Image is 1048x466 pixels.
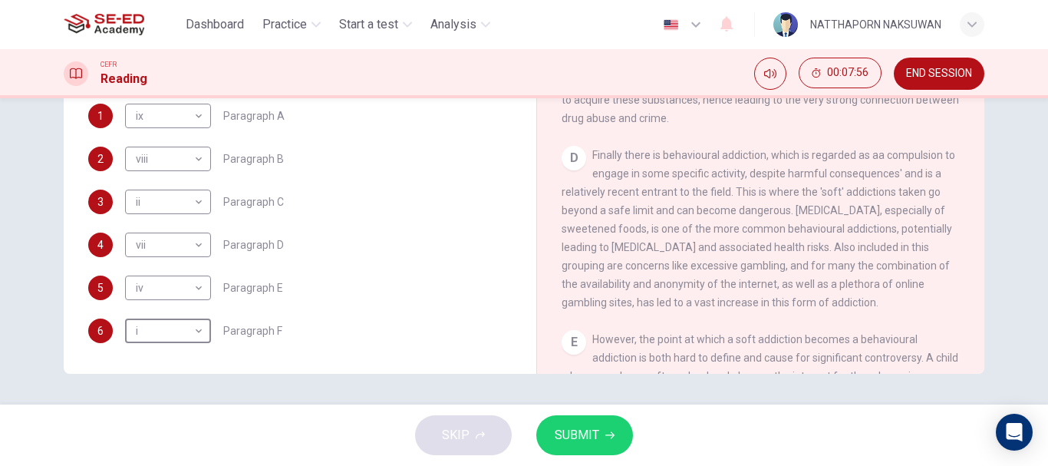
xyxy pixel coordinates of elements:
[810,15,941,34] div: NATTHAPORN NAKSUWAN
[223,111,285,121] span: Paragraph A
[223,240,284,250] span: Paragraph D
[562,149,955,309] span: Finally there is behavioural addiction, which is regarded as aa compulsion to engage in some spec...
[773,12,798,37] img: Profile picture
[64,9,144,40] img: SE-ED Academy logo
[827,67,868,79] span: 00:07:56
[125,94,206,138] div: ix
[661,19,681,31] img: en
[333,11,418,38] button: Start a test
[97,154,104,164] span: 2
[256,11,327,38] button: Practice
[555,425,599,446] span: SUBMIT
[223,154,284,164] span: Paragraph B
[125,180,206,224] div: ii
[424,11,496,38] button: Analysis
[125,266,206,310] div: iv
[223,326,282,336] span: Paragraph F
[754,58,786,90] div: Mute
[562,146,586,170] div: D
[97,240,104,250] span: 4
[894,58,984,90] button: END SESSION
[101,59,117,70] span: CEFR
[97,283,104,293] span: 5
[339,15,398,34] span: Start a test
[101,70,147,88] h1: Reading
[125,309,206,353] div: i
[97,111,104,121] span: 1
[562,330,586,355] div: E
[799,58,882,88] button: 00:07:56
[262,15,307,34] span: Practice
[97,326,104,336] span: 6
[125,223,206,267] div: vii
[64,9,180,40] a: SE-ED Academy logo
[186,15,244,34] span: Dashboard
[223,197,284,207] span: Paragraph C
[125,137,206,181] div: viii
[430,15,476,34] span: Analysis
[996,414,1033,451] div: Open Intercom Messenger
[536,415,633,455] button: SUBMIT
[97,197,104,207] span: 3
[223,283,283,293] span: Paragraph E
[906,68,972,80] span: END SESSION
[180,11,250,38] button: Dashboard
[799,58,882,90] div: Hide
